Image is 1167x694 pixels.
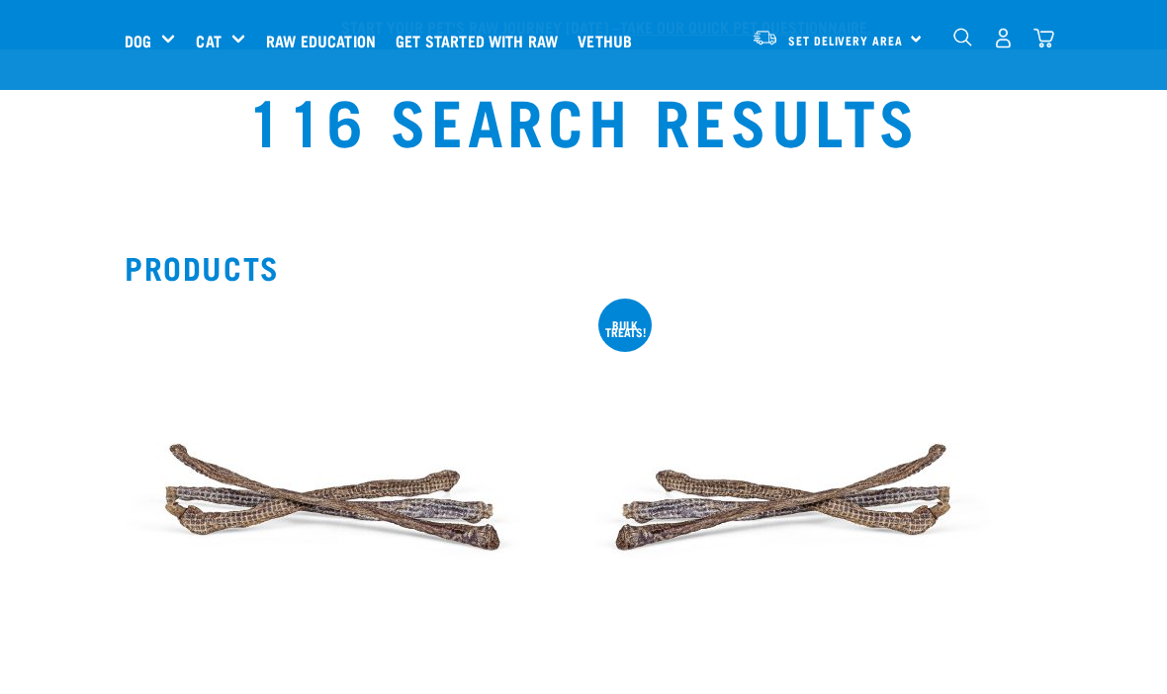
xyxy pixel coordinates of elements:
[598,321,652,335] div: BULK TREATS!
[752,29,778,46] img: van-moving.png
[230,83,938,154] h1: 116 Search Results
[953,28,972,46] img: home-icon-1@2x.png
[125,29,151,52] a: Dog
[391,1,573,80] a: Get started with Raw
[573,1,647,80] a: Vethub
[261,1,391,80] a: Raw Education
[993,28,1014,48] img: user.png
[1033,28,1054,48] img: home-icon@2x.png
[125,249,1042,285] h2: Products
[788,37,903,43] span: Set Delivery Area
[196,29,221,52] a: Cat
